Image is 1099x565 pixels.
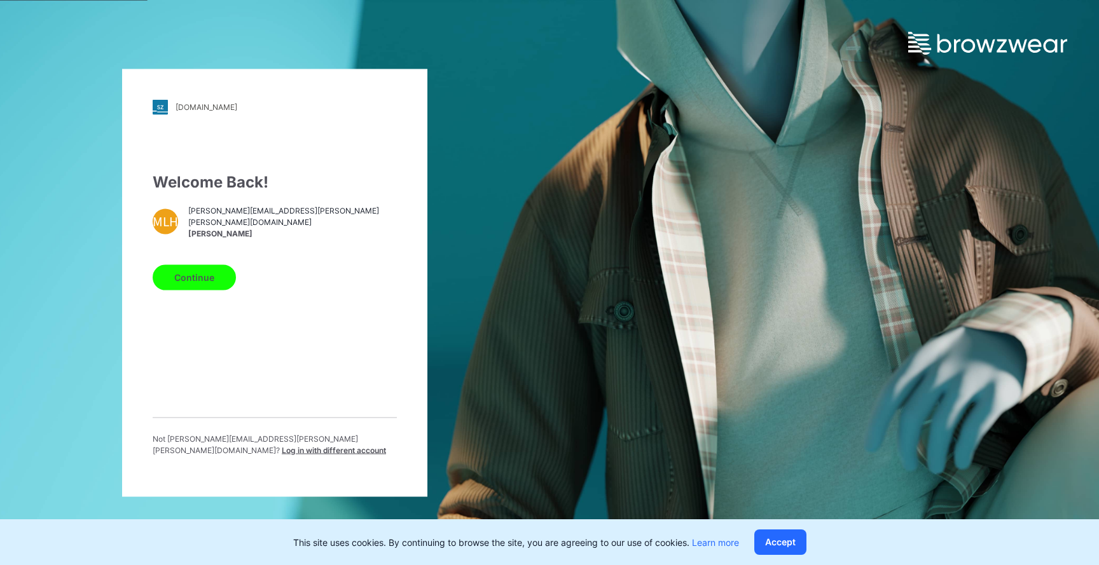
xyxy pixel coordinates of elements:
div: MLH [153,208,178,234]
p: This site uses cookies. By continuing to browse the site, you are agreeing to our use of cookies. [293,536,739,549]
a: [DOMAIN_NAME] [153,99,397,114]
span: [PERSON_NAME] [188,228,397,240]
div: Welcome Back! [153,170,397,193]
img: stylezone-logo.562084cfcfab977791bfbf7441f1a819.svg [153,99,168,114]
img: browzwear-logo.e42bd6dac1945053ebaf764b6aa21510.svg [908,32,1067,55]
button: Accept [754,529,806,555]
span: Log in with different account [282,445,386,454]
p: Not [PERSON_NAME][EMAIL_ADDRESS][PERSON_NAME][PERSON_NAME][DOMAIN_NAME] ? [153,433,397,456]
div: [DOMAIN_NAME] [176,102,237,112]
button: Continue [153,264,236,290]
span: [PERSON_NAME][EMAIL_ADDRESS][PERSON_NAME][PERSON_NAME][DOMAIN_NAME] [188,205,397,228]
a: Learn more [692,537,739,548]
